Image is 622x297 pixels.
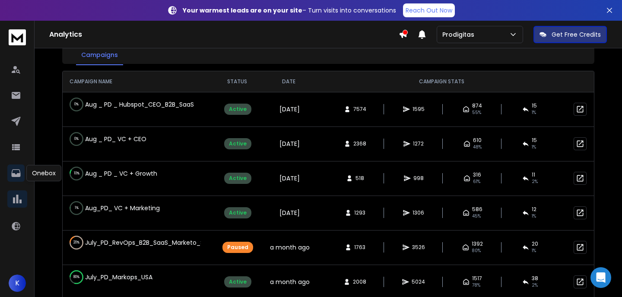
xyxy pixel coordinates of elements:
span: 15 [532,137,537,144]
span: 38 [532,275,538,282]
span: 1763 [354,244,365,251]
p: 80 % [73,273,79,281]
p: 0 % [74,135,79,143]
p: 1 % [75,204,79,212]
h1: Analytics [49,29,399,40]
img: logo [9,29,26,45]
td: [DATE] [260,126,317,161]
span: 11 [532,171,535,178]
span: 1293 [354,209,365,216]
span: 1 % [532,213,536,220]
span: 3526 [412,244,425,251]
td: Aug_PD_ VC + Marketing [63,196,201,220]
div: Onebox [26,165,61,181]
div: Active [224,138,251,149]
th: DATE [260,71,317,92]
th: CAMPAIGN STATS [317,71,566,92]
span: 1392 [472,240,483,247]
div: Active [224,104,251,115]
button: K [9,275,26,292]
td: Aug _ PD _ Hubspot_CEO_B2B_SaaS [63,92,201,117]
span: 316 [473,171,481,178]
button: Get Free Credits [533,26,607,43]
div: Paused [222,242,253,253]
span: 15 [532,102,537,109]
td: Aug _ PD _ VC + Growth [63,161,201,186]
span: 2008 [353,278,366,285]
span: 5024 [412,278,425,285]
td: [DATE] [260,92,317,126]
p: – Turn visits into conversations [183,6,396,15]
p: Prodigitas [442,30,478,39]
div: Active [224,276,251,288]
p: 20 % [73,238,79,247]
span: 48 % [473,144,482,151]
span: 2 % [532,282,538,289]
td: July_PD_RevOps_B2B_SaaS_Marketo_Staffing_USA_Martin [63,231,201,255]
a: Reach Out Now [403,3,455,17]
th: STATUS [214,71,260,92]
span: 874 [472,102,482,109]
span: 7574 [353,106,366,113]
span: 55 % [472,109,481,116]
td: [DATE] [260,161,317,196]
td: a month ago [260,230,317,265]
span: 610 [473,137,482,144]
span: 45 % [472,213,481,220]
span: 78 % [472,282,480,289]
span: 1306 [413,209,424,216]
p: Get Free Credits [552,30,601,39]
span: 2368 [353,140,366,147]
span: 1 % [532,144,536,151]
p: 0 % [74,100,79,109]
span: 1 % [532,247,536,254]
button: Campaigns [76,45,123,65]
span: 12 [532,206,536,213]
strong: Your warmest leads are on your site [183,6,302,15]
span: 1595 [413,106,425,113]
div: Open Intercom Messenger [590,267,611,288]
span: 586 [472,206,482,213]
div: Active [224,207,251,218]
span: 1517 [472,275,482,282]
span: 1 % [532,109,536,116]
span: 61 % [473,178,480,185]
span: 998 [413,175,424,182]
span: 20 [532,240,538,247]
div: Active [224,173,251,184]
span: 1272 [413,140,424,147]
td: July_PD_Markops_USA [63,265,201,289]
span: 518 [355,175,364,182]
td: Aug _ PD_ VC + CEO [63,127,201,151]
span: 2 % [532,178,538,185]
p: 10 % [74,169,79,178]
th: CAMPAIGN NAME [63,71,214,92]
span: 80 % [472,247,481,254]
td: [DATE] [260,196,317,230]
p: Reach Out Now [406,6,452,15]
